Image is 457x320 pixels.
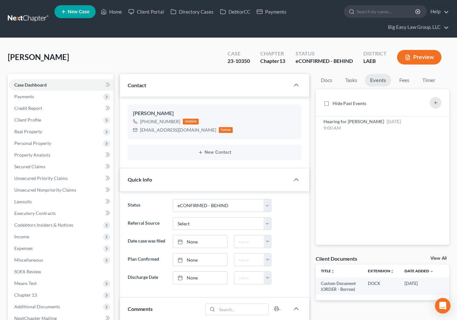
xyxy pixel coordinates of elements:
[9,161,113,172] a: Secured Claims
[427,6,449,18] a: Help
[9,266,113,278] a: SOFA Review
[133,110,297,117] div: [PERSON_NAME]
[14,245,33,251] span: Expenses
[323,119,401,131] span: [DATE] 9:00 AM
[228,50,250,57] div: Case
[14,117,41,123] span: Client Profile
[363,278,399,295] td: DOCX
[124,199,170,212] label: Status
[435,298,451,314] div: Open Intercom Messenger
[8,52,69,62] span: [PERSON_NAME]
[9,196,113,207] a: Lawsuits
[124,253,170,266] label: Plan Confirmed
[357,6,416,18] input: Search by name...
[14,164,45,169] span: Secured Claims
[217,304,269,315] input: Search...
[133,150,297,155] button: New Contact
[14,234,29,239] span: Income
[228,57,250,65] div: 23-10350
[430,256,447,261] a: View All
[417,74,440,87] a: Timer
[14,129,42,134] span: Real Property
[296,57,353,65] div: eCONFIRMED - BEHIND
[234,235,264,248] input: -- : --
[323,119,384,124] span: Hearing for [PERSON_NAME]
[124,271,170,284] label: Discharge Date
[9,149,113,161] a: Property Analysis
[331,269,335,273] i: unfold_more
[14,105,42,111] span: Credit Report
[365,74,391,87] a: Events
[219,127,233,133] div: home
[14,257,43,263] span: Miscellaneous
[316,74,337,87] a: Docs
[333,101,366,106] span: Hide Past Events
[397,50,441,65] button: Preview
[279,58,285,64] span: 13
[128,306,153,312] span: Comments
[14,187,76,193] span: Unsecured Nonpriority Claims
[14,280,37,286] span: Means Test
[321,268,335,273] a: Titleunfold_more
[404,268,434,273] a: Date Added expand_more
[173,272,227,284] a: None
[128,82,146,88] span: Contact
[394,74,415,87] a: Fees
[390,269,394,273] i: unfold_more
[14,199,32,204] span: Lawsuits
[363,50,387,57] div: District
[14,269,41,274] span: SOFA Review
[124,217,170,230] label: Referral Source
[14,292,37,298] span: Chapter 13
[260,50,285,57] div: Chapter
[173,235,227,248] a: None
[14,140,51,146] span: Personal Property
[363,57,387,65] div: LAEB
[399,278,439,295] td: [DATE]
[140,127,216,133] div: [EMAIL_ADDRESS][DOMAIN_NAME]
[9,172,113,184] a: Unsecured Priority Claims
[68,9,89,14] span: New Case
[9,184,113,196] a: Unsecured Nonpriority Claims
[253,6,290,18] a: Payments
[14,304,60,309] span: Additional Documents
[9,79,113,91] a: Case Dashboard
[234,272,264,284] input: -- : --
[140,118,180,125] div: [PHONE_NUMBER]
[385,21,449,33] a: Big Easy Law Group, LLC
[128,176,152,183] span: Quick Info
[183,119,199,124] div: mobile
[14,94,34,99] span: Payments
[98,6,125,18] a: Home
[9,207,113,219] a: Executory Contracts
[234,254,264,266] input: -- : --
[14,222,73,228] span: Codebtors Insiders & Notices
[217,6,253,18] a: DebtorCC
[14,210,56,216] span: Executory Contracts
[340,74,362,87] a: Tasks
[368,268,394,273] a: Extensionunfold_more
[125,6,167,18] a: Client Portal
[14,175,68,181] span: Unsecured Priority Claims
[167,6,217,18] a: Directory Cases
[316,278,363,295] td: Custom Document (ORDER - Borrow)
[430,269,434,273] i: expand_more
[296,50,353,57] div: Status
[14,152,50,158] span: Property Analysis
[124,235,170,248] label: Date case was filed
[14,82,47,88] span: Case Dashboard
[173,254,227,266] a: None
[9,102,113,114] a: Credit Report
[316,255,357,262] div: Client Documents
[260,57,285,65] div: Chapter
